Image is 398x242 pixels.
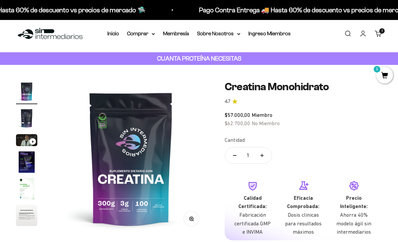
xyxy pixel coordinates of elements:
[197,29,240,38] summary: Sobre Nosotros
[157,55,241,62] strong: CUANTA PROTEÍNA NECESITAS
[225,147,244,163] button: Reducir cantidad
[16,108,37,131] button: Ir al artículo 2
[225,81,382,93] h1: Creatina Monohidrato
[163,31,189,36] a: Membresía
[127,29,155,38] summary: Comprar
[225,120,250,126] span: $62.700,00
[382,29,383,33] span: 1
[53,81,209,236] img: Creatina Monohidrato
[16,205,37,226] img: Creatina Monohidrato
[373,65,381,73] mark: 1
[16,151,37,175] button: Ir al artículo 4
[252,112,272,118] span: Miembro
[225,112,250,118] span: $57.000,00
[16,151,37,173] img: Creatina Monohidrato
[225,98,382,105] a: 4.74.7 de 5.0 estrellas
[252,147,272,163] button: Aumentar cantidad
[340,195,368,210] strong: Precio Inteligente:
[16,178,37,199] img: Creatina Monohidrato
[16,81,37,104] button: Ir al artículo 1
[16,134,37,148] button: Ir al artículo 3
[287,195,319,210] strong: Eficacia Comprobada:
[248,31,291,36] a: Ingreso Miembros
[225,136,246,144] label: Cantidad:
[16,108,37,129] img: Creatina Monohidrato
[16,205,37,228] button: Ir al artículo 6
[16,81,37,102] img: Creatina Monohidrato
[252,120,280,126] span: No Miembro
[376,72,393,80] a: 1
[233,211,273,236] p: Fabricación certificada GMP e INVIMA
[238,195,267,210] strong: Calidad Certificada:
[334,211,374,236] p: Ahorra 40% modelo ágil sin intermediarios
[283,211,323,236] p: Dosis clínicas para resultados máximos
[16,178,37,201] button: Ir al artículo 5
[107,31,119,36] a: Inicio
[225,98,230,105] span: 4.7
